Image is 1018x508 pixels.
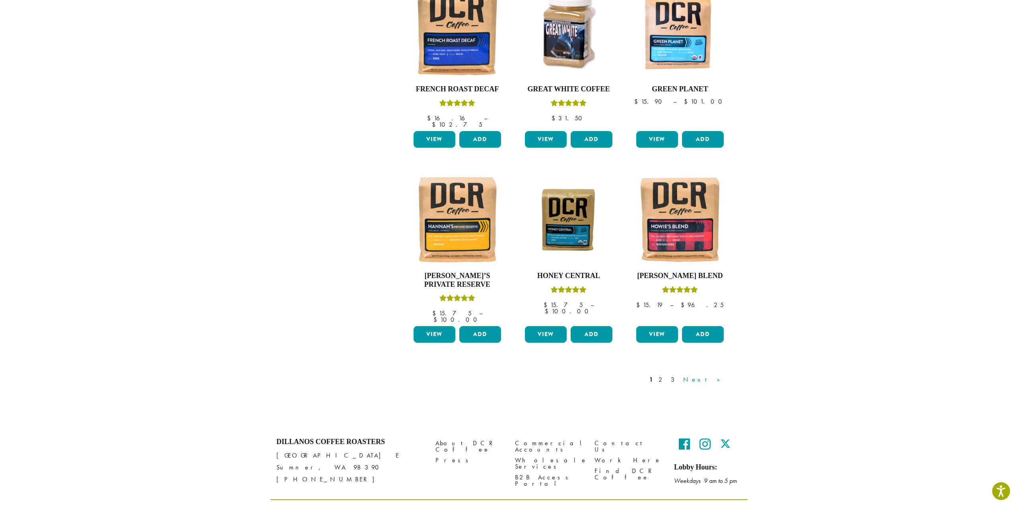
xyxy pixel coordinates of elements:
div: Rated 5.00 out of 5 [439,294,475,305]
h4: Great White Coffee [523,85,614,94]
div: Rated 4.67 out of 5 [662,285,698,297]
bdi: 102.75 [432,120,482,129]
a: View [636,326,678,343]
span: $ [433,315,440,324]
button: Add [682,131,724,148]
bdi: 15.75 [544,301,583,309]
em: Weekdays 9 am to 5 pm [674,477,737,485]
bdi: 96.25 [681,301,724,309]
h4: [PERSON_NAME]’s Private Reserve [412,272,503,289]
a: View [636,131,678,148]
a: Wholesale Services [515,455,583,472]
span: $ [544,301,550,309]
span: – [479,309,482,317]
a: [PERSON_NAME]’s Private ReserveRated 5.00 out of 5 [412,174,503,323]
div: Rated 5.00 out of 5 [551,99,587,110]
span: $ [432,120,439,129]
span: $ [545,307,552,315]
a: Honey CentralRated 5.00 out of 5 [523,174,614,323]
a: 2 [657,375,667,384]
a: Find DCR Coffee [594,466,662,483]
span: $ [552,114,558,122]
span: $ [681,301,688,309]
bdi: 15.19 [636,301,662,309]
bdi: 31.50 [552,114,586,122]
div: Rated 5.00 out of 5 [439,99,475,110]
bdi: 101.00 [684,97,726,106]
button: Add [459,131,501,148]
button: Add [682,326,724,343]
button: Add [571,131,612,148]
a: Contact Us [594,438,662,455]
span: – [670,301,673,309]
h4: Green Planet [634,85,726,94]
div: Rated 5.00 out of 5 [551,285,587,297]
span: – [673,97,676,106]
bdi: 100.00 [545,307,592,315]
a: View [414,326,455,343]
span: $ [432,309,439,317]
a: Next » [682,375,727,384]
bdi: 15.90 [634,97,666,106]
span: – [591,301,594,309]
a: Work Here [594,455,662,466]
img: Howies-Blend-12oz-300x300.jpg [634,174,726,265]
h4: [PERSON_NAME] Blend [634,272,726,280]
h4: Honey Central [523,272,614,280]
bdi: 15.75 [432,309,472,317]
button: Add [459,326,501,343]
a: View [525,131,567,148]
a: Press [435,455,503,466]
a: [PERSON_NAME] BlendRated 4.67 out of 5 [634,174,726,323]
a: About DCR Coffee [435,438,503,455]
h4: French Roast Decaf [412,85,503,94]
button: Add [571,326,612,343]
a: 3 [669,375,679,384]
span: $ [684,97,691,106]
span: – [484,114,487,122]
h5: Lobby Hours: [674,463,742,472]
p: [GEOGRAPHIC_DATA] E Sumner, WA 98390 [PHONE_NUMBER] [276,450,424,485]
a: View [414,131,455,148]
span: $ [634,97,641,106]
img: Honey-Central-stock-image-fix-1200-x-900.png [523,185,614,254]
span: $ [427,114,434,122]
bdi: 100.00 [433,315,481,324]
bdi: 16.16 [427,114,476,122]
span: $ [636,301,643,309]
a: 1 [648,375,655,384]
a: Commercial Accounts [515,438,583,455]
img: Hannahs-Private-Reserve-12oz-300x300.jpg [412,174,503,265]
a: View [525,326,567,343]
h4: Dillanos Coffee Roasters [276,438,424,446]
a: B2B Access Portal [515,472,583,489]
